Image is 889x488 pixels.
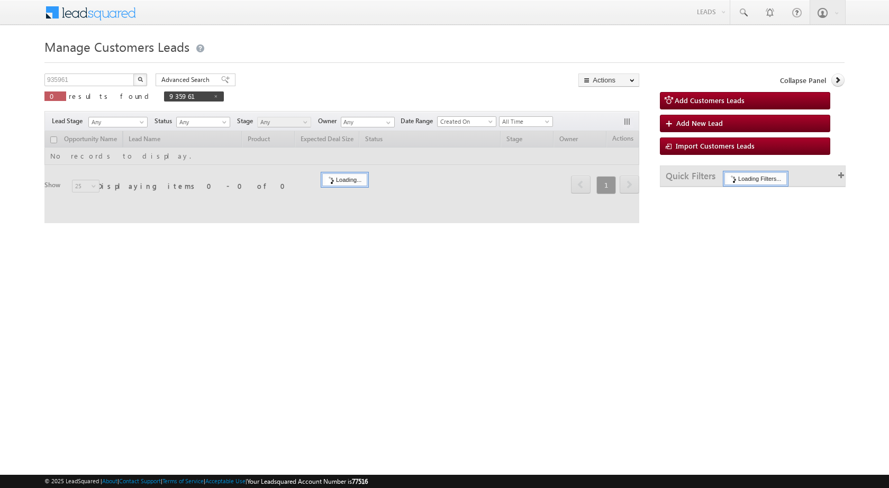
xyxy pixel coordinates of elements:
[138,77,143,82] img: Search
[89,117,144,127] span: Any
[380,117,394,128] a: Show All Items
[724,172,787,185] div: Loading Filters...
[155,116,176,126] span: Status
[176,117,230,127] a: Any
[52,116,87,126] span: Lead Stage
[237,116,257,126] span: Stage
[161,75,213,85] span: Advanced Search
[352,477,368,485] span: 77516
[88,117,148,127] a: Any
[162,477,204,484] a: Terms of Service
[675,96,745,105] span: Add Customers Leads
[69,91,153,100] span: results found
[322,173,367,186] div: Loading...
[177,117,227,127] span: Any
[780,76,826,85] span: Collapse Panel
[119,477,161,484] a: Contact Support
[341,117,395,127] input: Type to Search
[499,116,553,127] a: All Time
[676,118,723,127] span: Add New Lead
[676,141,755,150] span: Import Customers Leads
[50,91,61,100] span: 0
[102,477,117,484] a: About
[578,73,639,87] button: Actions
[401,116,437,126] span: Date Range
[44,38,189,55] span: Manage Customers Leads
[318,116,341,126] span: Owner
[205,477,246,484] a: Acceptable Use
[247,477,368,485] span: Your Leadsquared Account Number is
[438,117,493,126] span: Created On
[437,116,496,127] a: Created On
[257,117,311,127] a: Any
[500,117,550,126] span: All Time
[44,476,368,486] span: © 2025 LeadSquared | | | | |
[169,91,208,100] span: 935961
[258,117,308,127] span: Any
